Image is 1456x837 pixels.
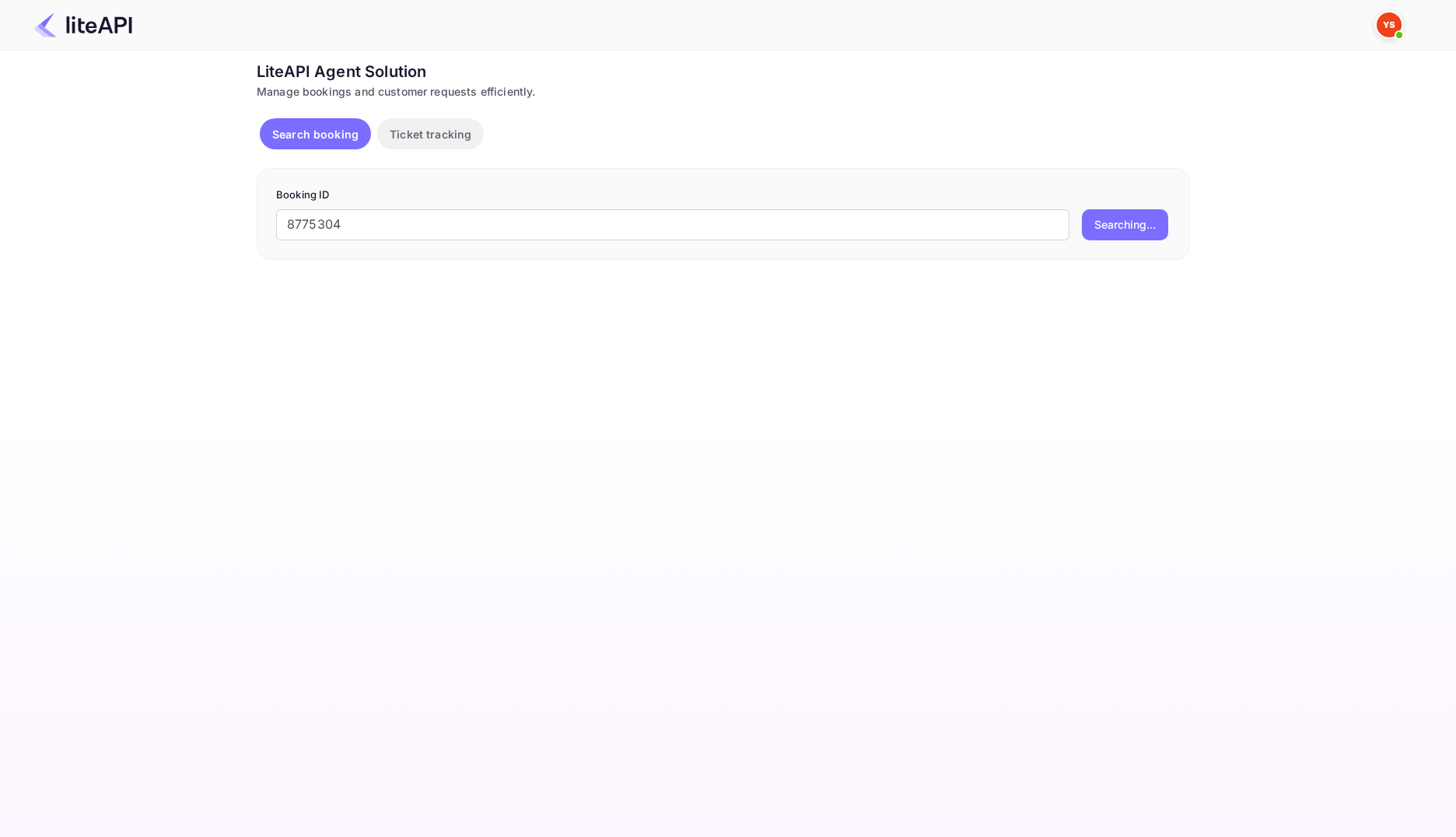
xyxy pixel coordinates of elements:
input: Enter Booking ID (e.g., 63782194) [276,209,1069,240]
p: Booking ID [276,187,1171,203]
p: Search booking [272,126,359,142]
p: Ticket tracking [390,126,471,142]
button: Searching... [1082,209,1168,240]
div: Manage bookings and customer requests efficiently. [257,83,1190,100]
div: LiteAPI Agent Solution [257,60,1190,83]
img: LiteAPI Logo [34,12,132,37]
img: Yandex Support [1377,12,1402,37]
